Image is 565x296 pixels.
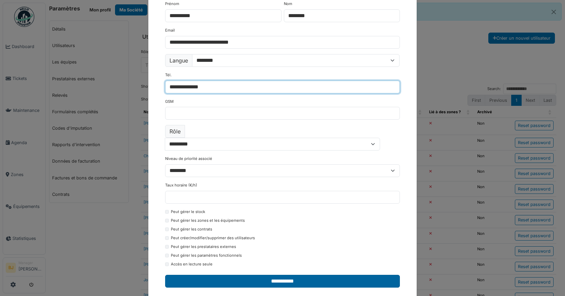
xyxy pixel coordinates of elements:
label: Prénom [165,1,179,7]
label: Email [165,28,175,33]
label: Accès en lecture seule [171,261,213,267]
label: Rôle [165,125,185,138]
label: Langue [165,54,192,67]
label: GSM [165,99,174,104]
label: Peut créer/modifier/supprimer des utilisateurs [171,235,255,241]
label: Tél. [165,72,172,78]
label: Peut gérer les contrats [171,226,212,232]
label: Peut gérer les prestataires externes [171,244,236,250]
label: Peut gérer les zones et les équipements [171,218,245,223]
label: Peut gérer le stock [171,209,205,215]
label: Taux horaire (€/h) [165,182,197,188]
label: Peut gérer les paramètres fonctionnels [171,253,242,258]
label: Nom [284,1,292,7]
label: Niveau de priorité associé [165,156,212,162]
